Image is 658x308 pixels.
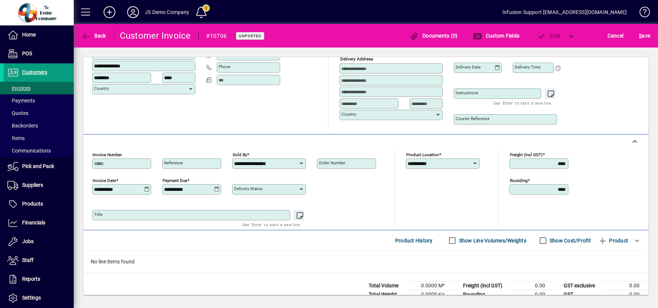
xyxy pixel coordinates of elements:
[145,6,189,18] div: JS Demo Company
[410,33,458,39] span: Documents (0)
[7,135,25,141] span: Items
[319,160,345,165] mat-label: Order number
[639,30,650,42] span: ave
[22,201,43,207] span: Products
[22,182,43,188] span: Suppliers
[341,112,356,117] mat-label: Country
[234,186,262,191] mat-label: Delivery status
[471,29,521,42] button: Custom Fields
[604,281,648,290] td: 0.00
[4,214,74,232] a: Financials
[4,132,74,144] a: Items
[7,110,28,116] span: Quotes
[4,82,74,94] a: Invoices
[22,163,54,169] span: Pick and Pack
[93,152,122,157] mat-label: Invoice number
[456,64,481,70] mat-label: Delivery date
[607,30,624,42] span: Cancel
[4,195,74,213] a: Products
[4,45,74,63] a: POS
[7,148,51,154] span: Communications
[406,152,439,157] mat-label: Product location
[459,290,510,299] td: Rounding
[83,251,648,273] div: No line items found
[515,64,540,70] mat-label: Delivery time
[598,235,628,246] span: Product
[637,29,652,42] button: Save
[606,29,626,42] button: Cancel
[409,290,453,299] td: 0.0000 Kg
[395,235,433,246] span: Product History
[4,232,74,251] a: Jobs
[4,289,74,307] a: Settings
[502,6,627,18] div: Infusion Support [EMAIL_ADDRESS][DOMAIN_NAME]
[74,29,114,42] app-page-header-button: Back
[4,107,74,119] a: Quotes
[510,290,554,299] td: 0.00
[639,33,642,39] span: S
[239,34,261,38] span: Unposted
[4,119,74,132] a: Backorders
[22,295,41,301] span: Settings
[98,6,121,19] button: Add
[7,123,38,129] span: Backorders
[473,33,519,39] span: Custom Fields
[4,270,74,288] a: Reports
[4,94,74,107] a: Payments
[206,30,227,42] div: #10706
[164,160,183,165] mat-label: Reference
[459,281,510,290] td: Freight (incl GST)
[242,220,300,229] mat-hint: Use 'Enter' to start a new line
[80,29,108,42] button: Back
[219,64,230,69] mat-label: Phone
[548,237,591,244] label: Show Cost/Profit
[163,178,187,183] mat-label: Payment due
[457,237,526,244] label: Show Line Volumes/Weights
[233,152,247,157] mat-label: Sold by
[121,6,145,19] button: Profile
[94,212,102,217] mat-label: Title
[604,290,648,299] td: 0.00
[456,90,478,95] mat-label: Instructions
[7,98,35,104] span: Payments
[4,26,74,44] a: Home
[456,116,490,121] mat-label: Courier Reference
[560,290,604,299] td: GST
[22,220,45,225] span: Financials
[22,50,32,56] span: POS
[22,69,47,75] span: Customers
[120,30,191,42] div: Customer Invoice
[537,33,561,39] span: ost
[550,33,553,39] span: P
[493,99,551,107] mat-hint: Use 'Enter' to start a new line
[22,32,36,38] span: Home
[4,157,74,176] a: Pick and Pack
[510,178,528,183] mat-label: Rounding
[93,178,116,183] mat-label: Invoice date
[595,234,632,247] button: Product
[409,281,453,290] td: 0.0000 M³
[22,276,40,282] span: Reports
[560,281,604,290] td: GST exclusive
[533,29,564,42] button: Post
[392,234,436,247] button: Product History
[634,1,649,25] a: Knowledge Base
[510,152,543,157] mat-label: Freight (incl GST)
[4,176,74,195] a: Suppliers
[22,257,34,263] span: Staff
[94,86,109,91] mat-label: Country
[365,290,409,299] td: Total Weight
[81,33,106,39] span: Back
[365,281,409,290] td: Total Volume
[510,281,554,290] td: 0.00
[7,85,31,91] span: Invoices
[4,144,74,157] a: Communications
[4,251,74,270] a: Staff
[408,29,460,42] button: Documents (0)
[22,238,34,244] span: Jobs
